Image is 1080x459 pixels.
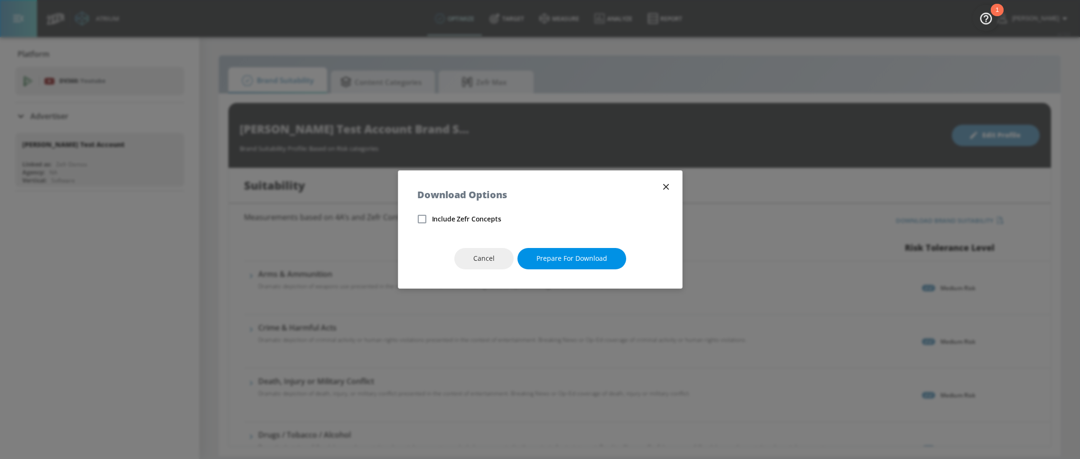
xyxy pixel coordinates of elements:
[454,248,514,269] button: Cancel
[517,248,626,269] button: Prepare for download
[432,214,501,224] span: Include Zefr Concepts
[473,253,495,265] span: Cancel
[973,5,999,31] button: Open Resource Center, 1 new notification
[995,10,999,22] div: 1
[417,190,507,200] h5: Download Options
[536,253,607,265] span: Prepare for download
